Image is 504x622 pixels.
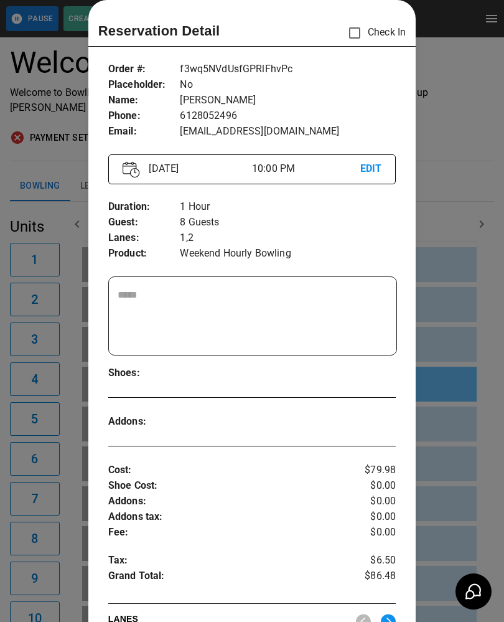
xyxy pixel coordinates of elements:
p: $0.00 [348,525,396,540]
p: $0.00 [348,478,396,494]
p: Placeholder : [108,77,180,93]
p: Tax : [108,553,348,568]
p: 6128052496 [180,108,396,124]
p: Order # : [108,62,180,77]
p: Reservation Detail [98,21,220,41]
p: Check In [342,20,406,46]
p: $86.48 [348,568,396,587]
p: [DATE] [144,161,252,176]
p: Shoes : [108,365,180,381]
p: 1 Hour [180,199,396,215]
img: Vector [123,161,140,178]
p: Phone : [108,108,180,124]
p: $0.00 [348,494,396,509]
p: 10:00 PM [252,161,360,176]
p: Weekend Hourly Bowling [180,246,396,262]
p: [EMAIL_ADDRESS][DOMAIN_NAME] [180,124,396,139]
p: Shoe Cost : [108,478,348,494]
p: [PERSON_NAME] [180,93,396,108]
p: $79.98 [348,463,396,478]
p: Cost : [108,463,348,478]
p: 1,2 [180,230,396,246]
p: Lanes : [108,230,180,246]
p: Name : [108,93,180,108]
p: 8 Guests [180,215,396,230]
p: $0.00 [348,509,396,525]
p: Addons : [108,494,348,509]
p: Addons : [108,414,180,430]
p: f3wq5NVdUsfGPRlFhvPc [180,62,396,77]
p: No [180,77,396,93]
p: $6.50 [348,553,396,568]
p: EDIT [360,161,382,177]
p: Guest : [108,215,180,230]
p: Fee : [108,525,348,540]
p: Addons tax : [108,509,348,525]
p: Grand Total : [108,568,348,587]
p: Email : [108,124,180,139]
p: Duration : [108,199,180,215]
p: Product : [108,246,180,262]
